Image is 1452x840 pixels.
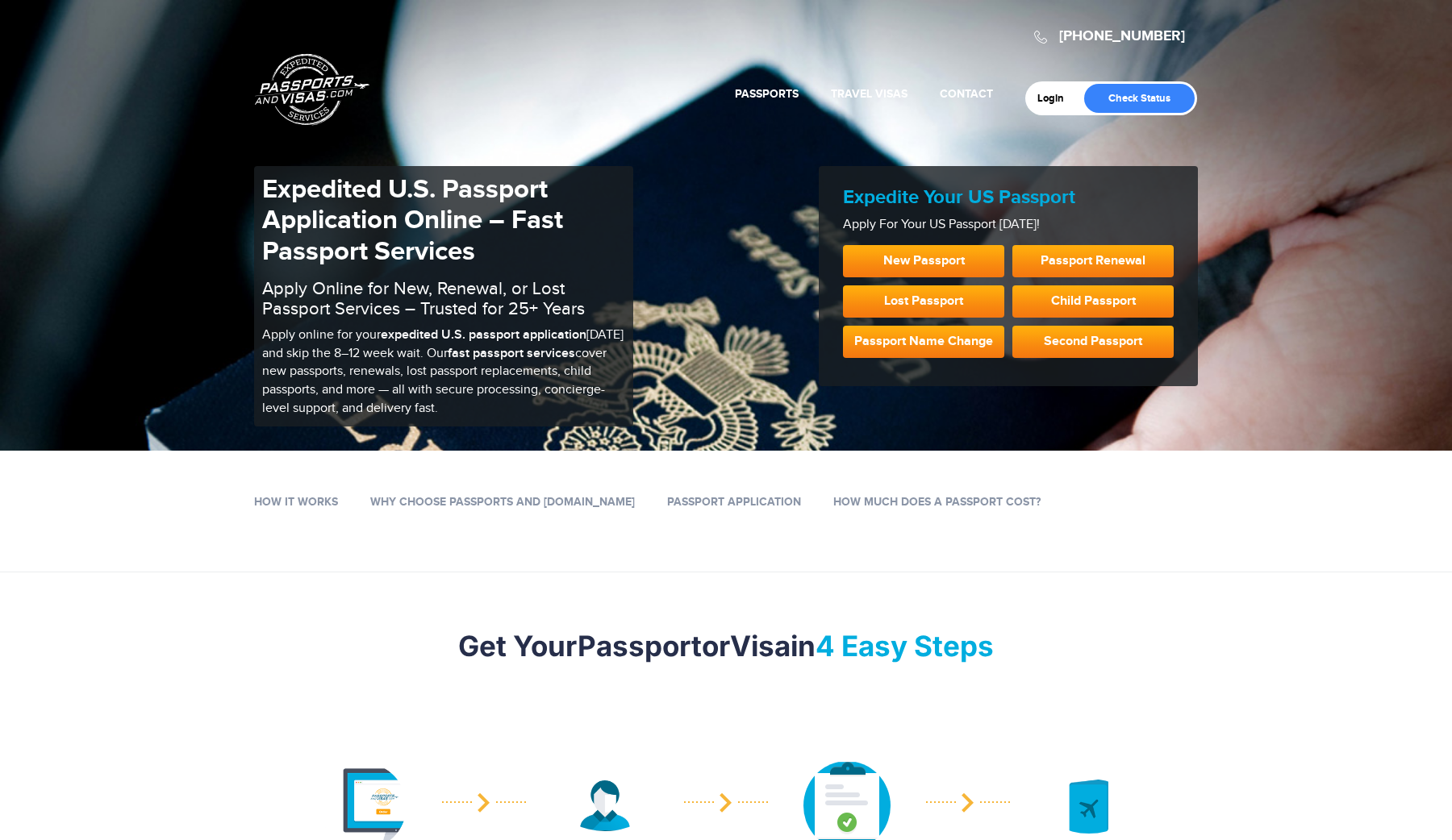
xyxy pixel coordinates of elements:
a: How Much Does a Passport Cost? [833,495,1041,509]
a: Passport Application [667,495,801,509]
strong: Passport [578,629,702,663]
a: How it works [254,495,338,509]
p: Apply For Your US Passport [DATE]! [843,216,1174,235]
h2: Expedite Your US Passport [843,186,1174,210]
a: Passports [735,87,799,101]
a: [PHONE_NUMBER] [1059,27,1185,45]
a: Passports & [DOMAIN_NAME] [255,53,369,126]
a: Contact [940,87,993,101]
strong: Visa [730,629,791,663]
a: Second Passport [1012,326,1174,358]
b: fast passport services [448,346,575,361]
a: Passport Renewal [1012,245,1174,277]
mark: 4 Easy Steps [816,629,994,663]
img: image description [561,780,649,831]
img: image description [1045,779,1133,834]
a: Lost Passport [843,285,1004,318]
a: Passport Name Change [843,326,1004,358]
a: Login [1037,92,1075,105]
a: Travel Visas [831,87,907,101]
a: Child Passport [1012,285,1174,318]
b: expedited U.S. passport application [381,327,586,343]
h2: Apply Online for New, Renewal, or Lost Passport Services – Trusted for 25+ Years [262,279,625,318]
h1: Expedited U.S. Passport Application Online – Fast Passport Services [262,174,625,267]
a: Check Status [1084,84,1195,113]
p: Apply online for your [DATE] and skip the 8–12 week wait. Our cover new passports, renewals, lost... [262,326,625,418]
a: New Passport [843,245,1004,277]
h2: Get Your or in [254,629,1198,663]
a: Why Choose Passports and [DOMAIN_NAME] [370,495,635,509]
